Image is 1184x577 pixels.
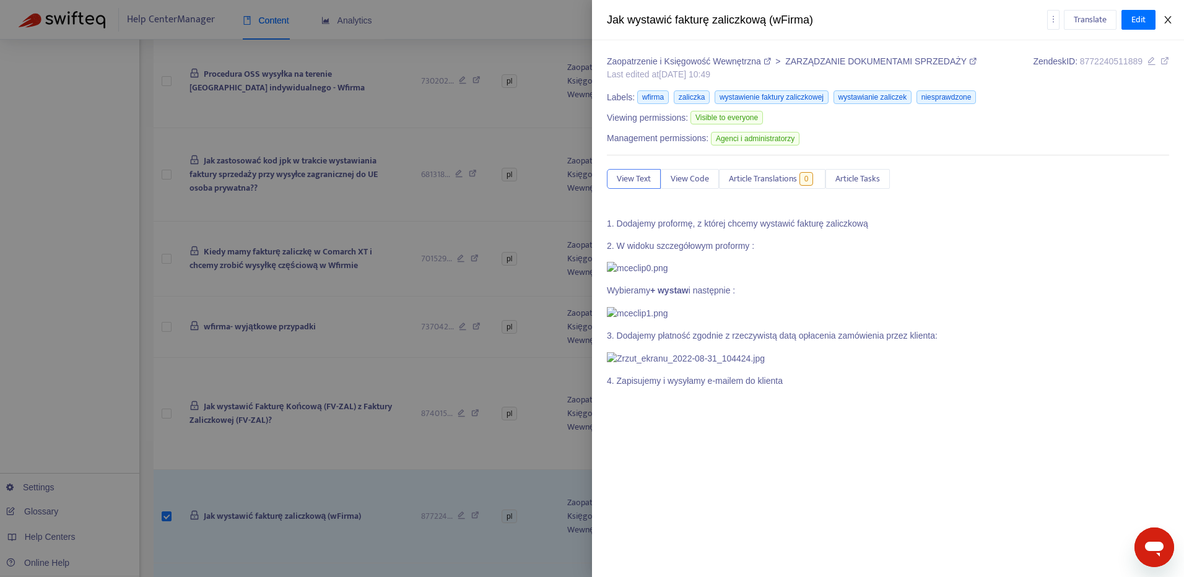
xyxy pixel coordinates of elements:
p: 2. W widoku szczegółowym proformy : [607,240,1169,253]
div: Last edited at [DATE] 10:49 [607,68,977,81]
span: Labels: [607,91,635,104]
a: ZARZĄDZANIE DOKUMENTAMI SPRZEDAŻY [785,56,977,66]
span: 3. Dodajemy płatność zgodnie z rzeczywistą datą opłacenia zamówienia przez klienta: [607,331,938,341]
span: wystawienie faktury zaliczkowej [715,90,829,104]
img: mceclip1.png [607,307,668,320]
span: 0 [799,172,814,186]
span: View Code [671,172,709,186]
div: Zendesk ID: [1033,55,1169,81]
img: Zrzut_ekranu_2022-08-31_104424.jpg [607,352,765,365]
span: close [1163,15,1173,25]
p: 1. Dodajemy proformę, z której chcemy wystawić fakturę zaliczkową [607,217,1169,230]
span: 4. Zapisujemy i wysyłamy e-mailem do klienta [607,376,783,386]
span: + wystaw [650,285,689,295]
span: Article Translations [729,172,797,186]
button: Translate [1064,10,1117,30]
span: Translate [1074,13,1107,27]
button: View Code [661,169,719,189]
span: Agenci i administratorzy [711,132,799,145]
button: more [1047,10,1060,30]
span: niesprawdzone [916,90,977,104]
span: wystawianie zaliczek [834,90,912,104]
span: more [1049,15,1058,24]
button: Article Tasks [825,169,890,189]
span: Viewing permissions: [607,111,688,124]
button: Close [1159,14,1177,26]
img: mceclip0.png [607,262,668,275]
span: Edit [1131,13,1146,27]
div: Jak wystawić fakturę zaliczkową (wFirma) [607,12,1047,28]
div: > [607,55,977,68]
span: Visible to everyone [690,111,763,124]
p: Wybieramy [607,284,1169,297]
span: zaliczka [674,90,710,104]
iframe: Przycisk uruchamiania okna komunikatora, konwersacja w toku [1134,527,1174,567]
span: View Text [617,172,651,186]
span: wfirma [637,90,669,104]
span: i następnie : [689,285,736,295]
span: Management permissions: [607,132,708,145]
a: Zaopatrzenie i Księgowość Wewnętrzna [607,56,773,66]
button: Edit [1121,10,1156,30]
span: 8772240511889 [1080,56,1143,66]
button: Article Translations0 [719,169,825,189]
span: Article Tasks [835,172,880,186]
button: View Text [607,169,661,189]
